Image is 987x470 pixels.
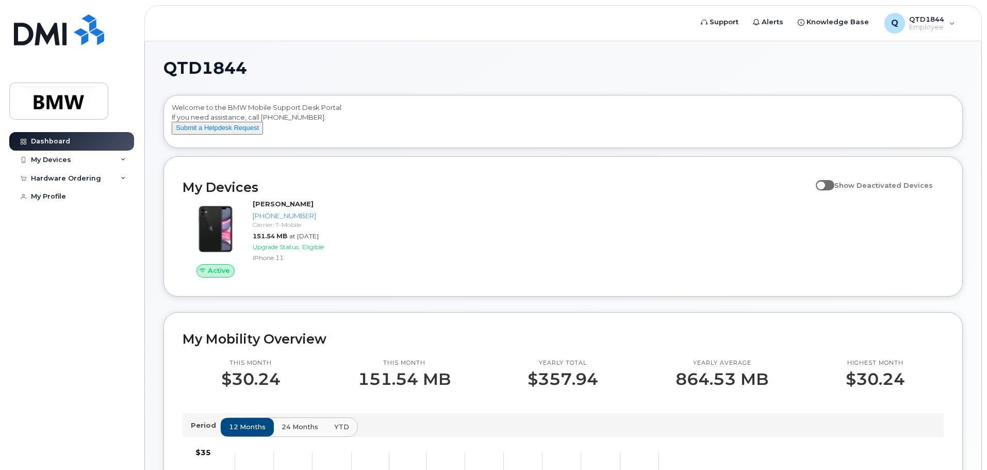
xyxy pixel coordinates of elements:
[528,370,598,388] p: $357.94
[334,422,349,432] span: YTD
[163,60,247,76] span: QTD1844
[253,200,314,208] strong: [PERSON_NAME]
[221,359,281,367] p: This month
[253,220,359,229] div: Carrier: T-Mobile
[253,211,359,221] div: [PHONE_NUMBER]
[195,448,211,457] tspan: $35
[834,181,933,189] span: Show Deactivated Devices
[676,359,768,367] p: Yearly average
[253,253,359,262] div: iPhone 11
[253,232,287,240] span: 151.54 MB
[183,180,811,195] h2: My Devices
[172,103,955,144] div: Welcome to the BMW Mobile Support Desk Portal If you need assistance, call [PHONE_NUMBER].
[358,370,451,388] p: 151.54 MB
[253,243,300,251] span: Upgrade Status:
[942,425,979,462] iframe: Messenger Launcher
[183,199,364,278] a: Active[PERSON_NAME][PHONE_NUMBER]Carrier: T-Mobile151.54 MBat [DATE]Upgrade Status:EligibleiPhone 11
[676,370,768,388] p: 864.53 MB
[289,232,319,240] span: at [DATE]
[172,122,263,135] button: Submit a Helpdesk Request
[191,204,240,254] img: iPhone_11.jpg
[358,359,451,367] p: This month
[846,359,905,367] p: Highest month
[846,370,905,388] p: $30.24
[302,243,324,251] span: Eligible
[208,266,230,275] span: Active
[172,123,263,132] a: Submit a Helpdesk Request
[221,370,281,388] p: $30.24
[282,422,318,432] span: 24 months
[183,331,944,347] h2: My Mobility Overview
[528,359,598,367] p: Yearly total
[191,420,220,430] p: Period
[816,175,824,184] input: Show Deactivated Devices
